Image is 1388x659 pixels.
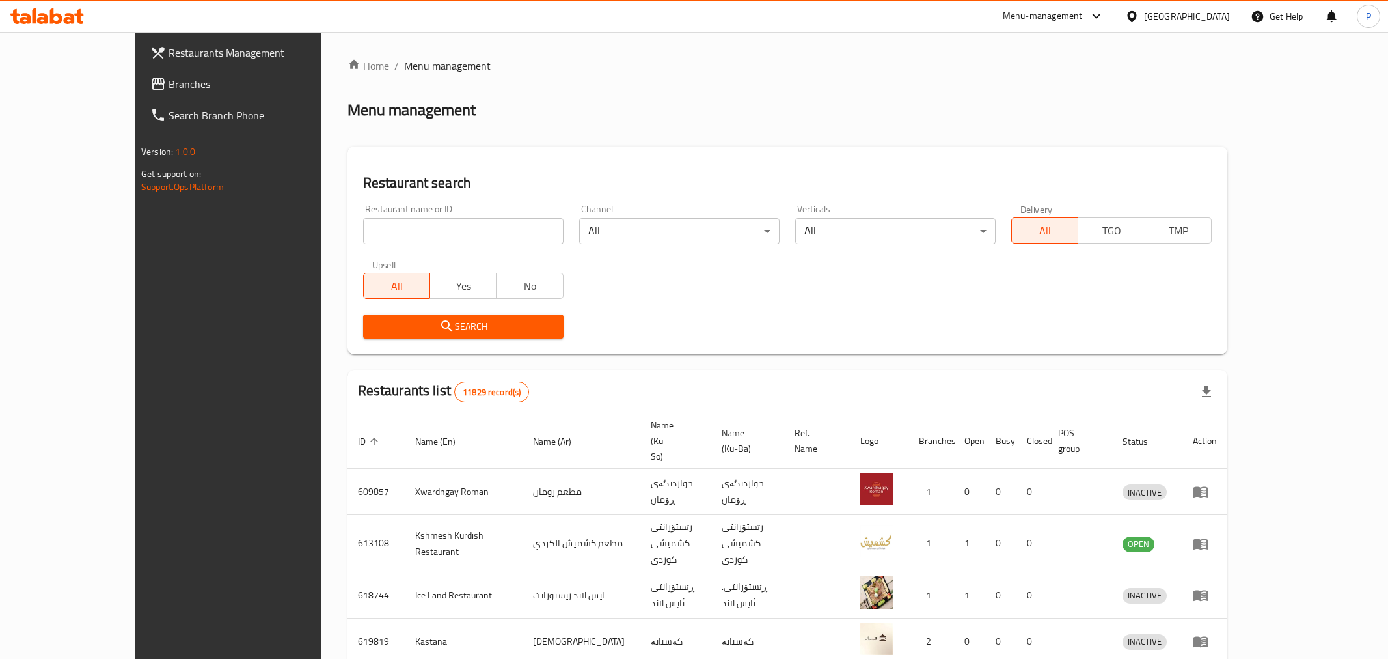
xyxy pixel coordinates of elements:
[1078,217,1145,244] button: TGO
[1182,414,1227,469] th: Action
[347,58,389,74] a: Home
[141,165,201,182] span: Get support on:
[394,58,399,74] li: /
[711,515,784,572] td: رێستۆرانتی کشمیشى كوردى
[347,572,405,619] td: 618744
[1123,537,1154,552] div: OPEN
[363,173,1212,193] h2: Restaurant search
[502,277,558,296] span: No
[369,277,425,296] span: All
[860,525,893,557] img: Kshmesh Kurdish Restaurant
[1193,536,1217,552] div: Menu
[1366,9,1371,23] span: P
[1016,572,1048,619] td: 0
[1016,469,1048,515] td: 0
[363,315,564,339] button: Search
[363,218,564,244] input: Search for restaurant name or ID..
[579,218,780,244] div: All
[496,273,563,299] button: No
[1058,425,1096,456] span: POS group
[651,417,696,464] span: Name (Ku-So)
[435,277,491,296] span: Yes
[455,386,528,399] span: 11829 record(s)
[860,623,893,655] img: Kastana
[1191,376,1222,408] div: Export file
[405,469,523,515] td: Xwardngay Roman
[908,572,954,619] td: 1
[372,260,396,269] label: Upsell
[1017,221,1073,240] span: All
[1123,434,1165,449] span: Status
[141,143,173,160] span: Version:
[795,218,996,244] div: All
[1123,588,1167,603] span: INACTIVE
[954,414,985,469] th: Open
[523,515,640,572] td: مطعم كشميش الكردي
[985,469,1016,515] td: 0
[1020,204,1053,214] label: Delivery
[1123,537,1154,552] span: OPEN
[374,318,553,335] span: Search
[711,469,784,515] td: خواردنگەی ڕۆمان
[347,469,405,515] td: 609857
[954,469,985,515] td: 0
[169,107,356,123] span: Search Branch Phone
[358,381,530,402] h2: Restaurants list
[358,434,383,449] span: ID
[1123,484,1167,500] div: INACTIVE
[169,76,356,92] span: Branches
[985,515,1016,572] td: 0
[795,425,834,456] span: Ref. Name
[405,572,523,619] td: Ice Land Restaurant
[985,572,1016,619] td: 0
[533,434,588,449] span: Name (Ar)
[1123,485,1167,500] span: INACTIVE
[954,515,985,572] td: 1
[415,434,472,449] span: Name (En)
[347,515,405,572] td: 613108
[1123,634,1167,649] span: INACTIVE
[860,473,893,505] img: Xwardngay Roman
[363,273,430,299] button: All
[640,572,711,619] td: ڕێستۆرانتی ئایس لاند
[860,576,893,609] img: Ice Land Restaurant
[850,414,908,469] th: Logo
[908,414,954,469] th: Branches
[405,515,523,572] td: Kshmesh Kurdish Restaurant
[722,425,769,456] span: Name (Ku-Ba)
[711,572,784,619] td: .ڕێستۆرانتی ئایس لاند
[140,68,366,100] a: Branches
[1016,414,1048,469] th: Closed
[175,143,195,160] span: 1.0.0
[1144,9,1230,23] div: [GEOGRAPHIC_DATA]
[640,515,711,572] td: رێستۆرانتی کشمیشى كوردى
[640,469,711,515] td: خواردنگەی ڕۆمان
[1193,484,1217,499] div: Menu
[169,45,356,61] span: Restaurants Management
[140,37,366,68] a: Restaurants Management
[908,515,954,572] td: 1
[523,469,640,515] td: مطعم رومان
[954,572,985,619] td: 1
[347,100,476,120] h2: Menu management
[1016,515,1048,572] td: 0
[1145,217,1212,244] button: TMP
[429,273,497,299] button: Yes
[404,58,491,74] span: Menu management
[908,469,954,515] td: 1
[1083,221,1139,240] span: TGO
[1193,587,1217,603] div: Menu
[347,58,1227,74] nav: breadcrumb
[1150,221,1206,240] span: TMP
[140,100,366,131] a: Search Branch Phone
[1003,8,1083,24] div: Menu-management
[1193,634,1217,649] div: Menu
[985,414,1016,469] th: Busy
[141,178,224,195] a: Support.OpsPlatform
[454,382,529,402] div: Total records count
[523,572,640,619] td: ايس لاند ريستورانت
[1011,217,1078,244] button: All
